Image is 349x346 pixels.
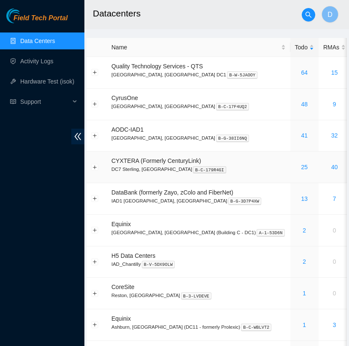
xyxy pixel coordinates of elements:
a: 0 [333,290,336,297]
a: Akamai TechnologiesField Tech Portal [6,15,68,26]
img: Akamai Technologies [6,8,43,23]
kbd: B-G-3D7P4XW [228,197,262,205]
a: 25 [301,164,308,170]
a: 48 [301,101,308,108]
a: 3 [333,322,336,328]
button: Expand row [92,290,98,297]
a: 1 [303,290,306,297]
a: 2 [303,227,306,234]
span: double-left [71,129,84,144]
a: 0 [333,258,336,265]
span: Equinix [111,221,131,227]
a: 1 [303,322,306,328]
span: read [10,99,16,105]
span: DataBank (formerly Zayo, zColo and FiberNet) [111,189,233,196]
p: IAD1 [GEOGRAPHIC_DATA], [GEOGRAPHIC_DATA] [111,197,286,205]
a: 64 [301,69,308,76]
button: search [302,8,315,22]
a: Activity Logs [20,58,54,65]
a: 2 [303,258,306,265]
a: 7 [333,195,336,202]
span: Support [20,93,70,110]
p: Ashburn, [GEOGRAPHIC_DATA] (DC11 - formerly Prolexic) [111,323,286,331]
a: 32 [331,132,338,139]
p: [GEOGRAPHIC_DATA], [GEOGRAPHIC_DATA] [111,103,286,110]
a: 13 [301,195,308,202]
button: Expand row [92,132,98,139]
a: 40 [331,164,338,170]
a: 0 [333,227,336,234]
kbd: B-V-5DX9OLW [142,261,175,268]
button: Expand row [92,69,98,76]
kbd: B-W-5JAOOY [227,71,257,79]
kbd: B-C-179R4GI [193,166,226,174]
button: Expand row [92,322,98,328]
span: H5 Data Centers [111,252,155,259]
a: 15 [331,69,338,76]
button: Expand row [92,195,98,202]
button: Expand row [92,164,98,170]
p: [GEOGRAPHIC_DATA], [GEOGRAPHIC_DATA] DC1 [111,71,286,78]
p: IAD_Chantilly [111,260,286,268]
span: search [302,11,315,18]
button: D [322,6,338,23]
span: Field Tech Portal [14,14,68,22]
a: Data Centers [20,38,55,44]
p: Reston, [GEOGRAPHIC_DATA] [111,292,286,299]
button: Expand row [92,101,98,108]
a: 41 [301,132,308,139]
button: Expand row [92,258,98,265]
kbd: B-3-LVDEVE [181,292,211,300]
kbd: B-C-17F4UQ2 [216,103,249,111]
span: CyrusOne [111,95,138,101]
span: CoreSite [111,284,134,290]
a: Hardware Test (isok) [20,78,74,85]
button: Expand row [92,227,98,234]
span: CYXTERA (Formerly CenturyLink) [111,157,201,164]
p: [GEOGRAPHIC_DATA], [GEOGRAPHIC_DATA] [111,134,286,142]
span: Equinix [111,315,131,322]
p: [GEOGRAPHIC_DATA], [GEOGRAPHIC_DATA] (Building C - DC1) [111,229,286,236]
span: AODC-IAD1 [111,126,143,133]
a: 9 [333,101,336,108]
p: DC7 Sterling, [GEOGRAPHIC_DATA] [111,165,286,173]
kbd: B-G-38II6NQ [216,135,249,142]
span: Quality Technology Services - QTS [111,63,203,70]
kbd: B-C-WBLVT2 [241,324,271,331]
kbd: A-1-53D6N [257,229,284,237]
span: D [327,9,333,20]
